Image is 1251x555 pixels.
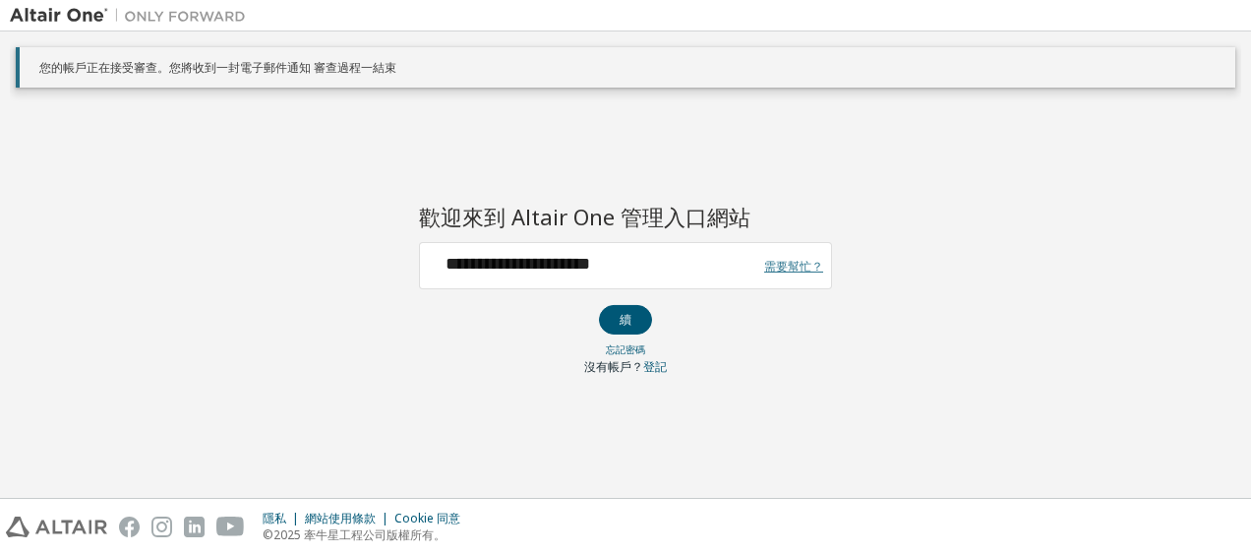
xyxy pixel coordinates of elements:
div: 網站使用條款 [305,511,394,526]
p: © [263,526,472,543]
img: instagram.svg [151,517,172,537]
p: 您的帳戶正在接受審查。您將收到一封電子郵件通知 審查過程一結束 [39,59,1220,76]
h2: 歡迎來到 Altair One 管理入口網站 [419,203,832,230]
img: youtube.svg [216,517,245,537]
div: Cookie 同意 [394,511,472,526]
img: facebook.svg [119,517,140,537]
a: 忘記密碼 [606,342,645,356]
img: altair_logo.svg [6,517,107,537]
a: 需要幫忙？ [764,266,823,267]
img: linkedin.svg [184,517,205,537]
img: 牽牛星一號 [10,6,256,26]
font: 2025 牽牛星工程公司版權所有。 [273,526,446,543]
div: 隱私 [263,511,305,526]
a: 登記 [643,358,667,375]
span: 沒有帳戶？ [584,358,643,375]
button: 續 [599,305,652,335]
